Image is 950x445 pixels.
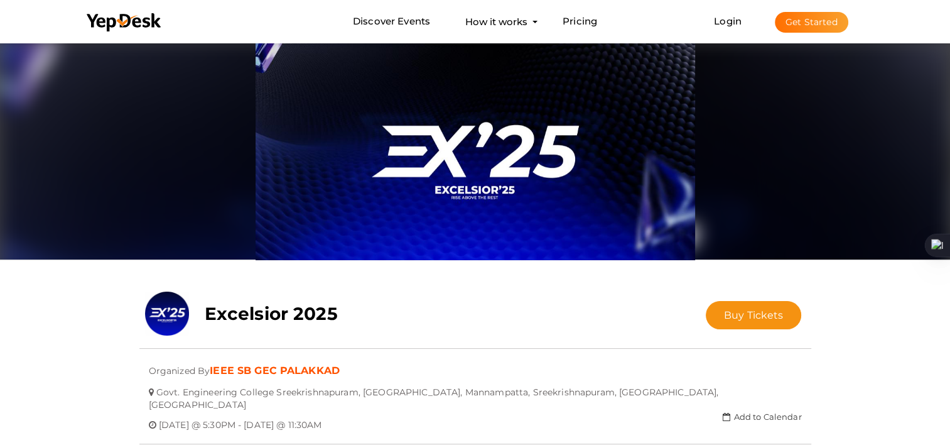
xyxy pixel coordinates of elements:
a: IEEE SB GEC PALAKKAD [210,365,340,376]
span: Buy Tickets [724,309,784,321]
span: [DATE] @ 5:30PM - [DATE] @ 11:30AM [159,410,322,431]
button: How it works [462,10,531,33]
b: Excelsior 2025 [205,303,338,324]
span: Organized By [149,356,210,376]
a: Login [714,15,742,27]
a: Pricing [563,10,597,33]
button: Get Started [775,12,848,33]
a: Add to Calendar [723,412,801,422]
img: 1EKFXICO_normal.png [256,40,695,260]
a: Discover Events [353,10,430,33]
span: Govt. Engineering College Sreekrishnapuram, [GEOGRAPHIC_DATA], Mannampatta, Sreekrishnapuram, [GE... [149,377,719,410]
img: IIZWXVCU_small.png [145,292,189,336]
button: Buy Tickets [706,301,802,329]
